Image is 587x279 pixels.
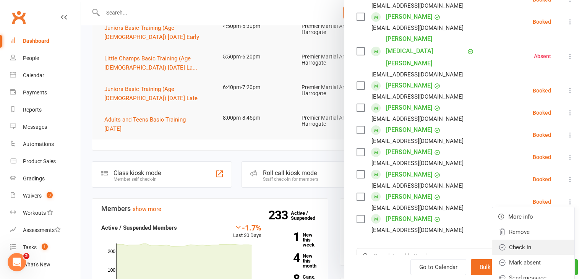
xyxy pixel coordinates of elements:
div: Absent [534,54,551,59]
div: Booked [533,199,551,204]
div: [EMAIL_ADDRESS][DOMAIN_NAME] [371,70,464,79]
a: [PERSON_NAME] [386,169,432,181]
div: Booked [533,177,551,182]
div: Tasks [23,244,37,250]
a: Payments [10,84,81,101]
div: [EMAIL_ADDRESS][DOMAIN_NAME] [371,181,464,191]
div: [EMAIL_ADDRESS][DOMAIN_NAME] [371,203,464,213]
div: [EMAIL_ADDRESS][DOMAIN_NAME] [371,23,464,33]
div: Booked [533,154,551,160]
div: Product Sales [23,158,56,164]
a: [PERSON_NAME] [386,124,432,136]
div: Booked [533,88,551,93]
a: Go to Calendar [410,259,466,275]
a: More info [492,209,574,224]
button: Bulk add attendees [471,259,537,275]
div: [EMAIL_ADDRESS][DOMAIN_NAME] [371,1,464,11]
span: 1 [42,243,48,250]
div: Reports [23,107,42,113]
div: Booked [533,110,551,115]
span: More info [508,212,533,221]
a: [PERSON_NAME] [386,191,432,203]
a: [PERSON_NAME] [386,213,432,225]
span: 3 [47,192,53,198]
div: [EMAIL_ADDRESS][DOMAIN_NAME] [371,225,464,235]
a: Remove [492,224,574,240]
a: Assessments [10,222,81,239]
span: 2 [23,253,29,259]
div: [EMAIL_ADDRESS][DOMAIN_NAME] [371,158,464,168]
div: What's New [23,261,50,268]
a: Dashboard [10,32,81,50]
div: [EMAIL_ADDRESS][DOMAIN_NAME] [371,136,464,146]
a: Tasks 1 [10,239,81,256]
a: Check in [492,240,574,255]
div: Waivers [23,193,42,199]
a: [PERSON_NAME] [386,79,432,92]
a: Messages [10,118,81,136]
div: Automations [23,141,54,147]
div: Gradings [23,175,45,182]
a: [PERSON_NAME] [MEDICAL_DATA][PERSON_NAME] [386,33,465,70]
div: [EMAIL_ADDRESS][DOMAIN_NAME] [371,92,464,102]
div: Payments [23,89,47,96]
a: Gradings [10,170,81,187]
div: Dashboard [23,38,49,44]
a: [PERSON_NAME] [386,102,432,114]
div: Calendar [23,72,44,78]
a: Product Sales [10,153,81,170]
div: Messages [23,124,47,130]
a: Mark absent [492,255,574,270]
a: What's New [10,256,81,273]
a: Reports [10,101,81,118]
div: People [23,55,39,61]
a: [PERSON_NAME] [386,146,432,158]
div: Assessments [23,227,61,233]
iframe: Intercom live chat [8,253,26,271]
a: Automations [10,136,81,153]
div: Booked [533,19,551,24]
div: Booked [533,132,551,138]
a: Calendar [10,67,81,84]
a: Clubworx [9,8,28,27]
div: [EMAIL_ADDRESS][DOMAIN_NAME] [371,114,464,124]
a: [PERSON_NAME] [386,11,432,23]
input: Search to add attendees [357,248,575,264]
div: Workouts [23,210,46,216]
a: Workouts [10,204,81,222]
a: People [10,50,81,67]
a: Waivers 3 [10,187,81,204]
